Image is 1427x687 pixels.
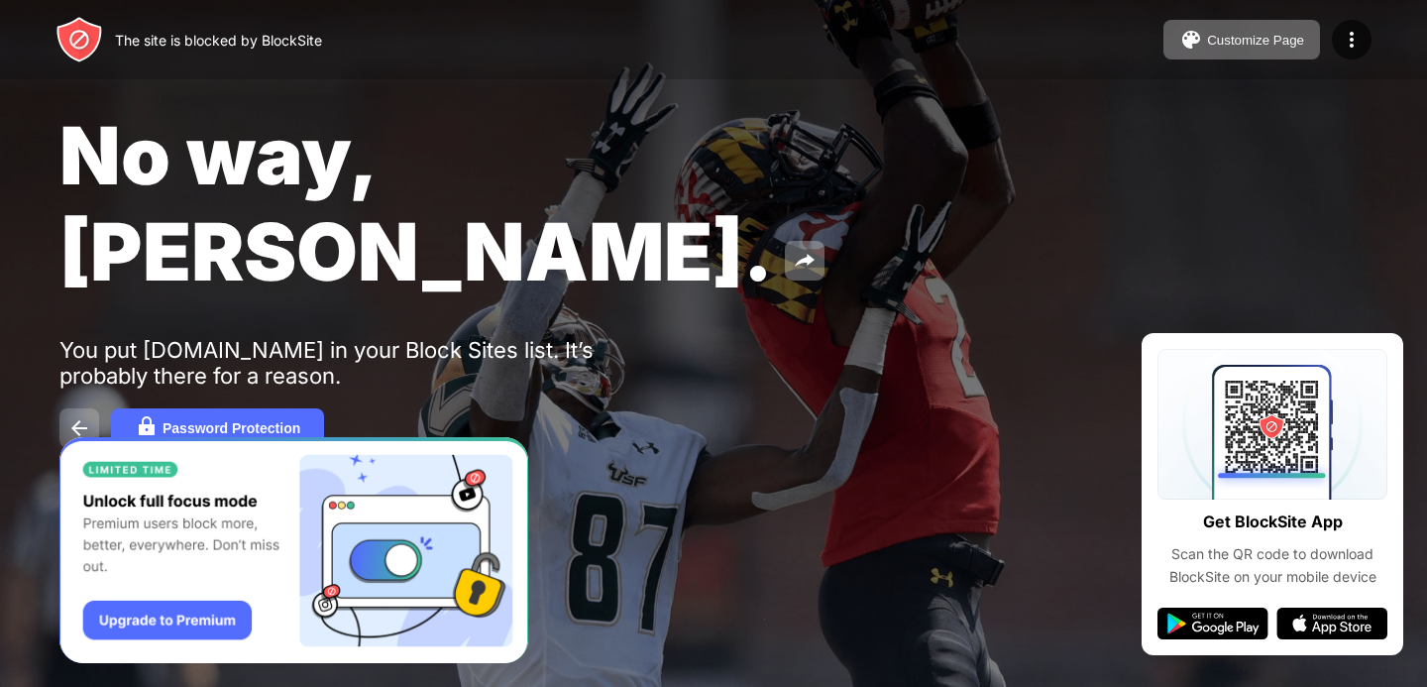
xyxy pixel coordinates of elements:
img: password.svg [135,416,159,440]
div: Scan the QR code to download BlockSite on your mobile device [1157,543,1387,588]
img: app-store.svg [1276,608,1387,639]
div: The site is blocked by BlockSite [115,32,322,49]
img: back.svg [67,416,91,440]
span: No way, [PERSON_NAME]. [59,107,773,299]
button: Password Protection [111,408,324,448]
div: Customize Page [1207,33,1304,48]
img: google-play.svg [1157,608,1268,639]
div: Password Protection [163,420,300,436]
button: Customize Page [1163,20,1320,59]
img: header-logo.svg [55,16,103,63]
div: You put [DOMAIN_NAME] in your Block Sites list. It’s probably there for a reason. [59,337,672,389]
iframe: Banner [59,437,528,664]
img: menu-icon.svg [1340,28,1364,52]
img: pallet.svg [1179,28,1203,52]
img: share.svg [793,249,817,273]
